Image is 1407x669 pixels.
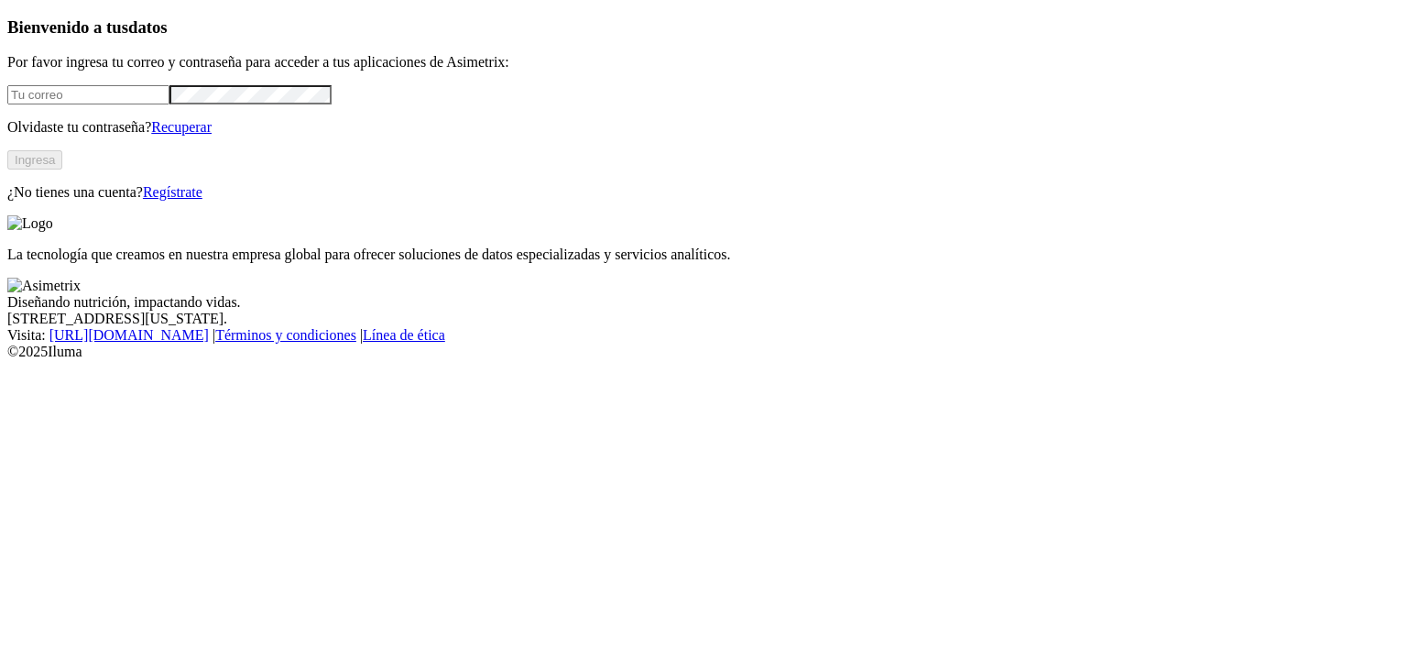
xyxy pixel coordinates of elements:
a: Línea de ética [363,327,445,343]
h3: Bienvenido a tus [7,17,1400,38]
p: ¿No tienes una cuenta? [7,184,1400,201]
input: Tu correo [7,85,169,104]
p: Olvidaste tu contraseña? [7,119,1400,136]
div: Visita : | | [7,327,1400,344]
a: Regístrate [143,184,202,200]
img: Logo [7,215,53,232]
p: Por favor ingresa tu correo y contraseña para acceder a tus aplicaciones de Asimetrix: [7,54,1400,71]
div: Diseñando nutrición, impactando vidas. [7,294,1400,311]
div: © 2025 Iluma [7,344,1400,360]
img: Asimetrix [7,278,81,294]
a: Recuperar [151,119,212,135]
p: La tecnología que creamos en nuestra empresa global para ofrecer soluciones de datos especializad... [7,247,1400,263]
div: [STREET_ADDRESS][US_STATE]. [7,311,1400,327]
a: [URL][DOMAIN_NAME] [49,327,209,343]
button: Ingresa [7,150,62,170]
a: Términos y condiciones [215,327,356,343]
span: datos [128,17,168,37]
